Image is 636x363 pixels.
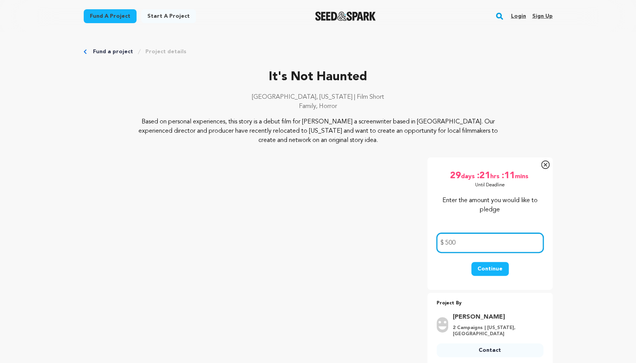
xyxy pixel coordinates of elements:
span: 29 [450,170,461,182]
a: Seed&Spark Homepage [315,12,376,21]
span: mins [515,170,530,182]
a: Goto Hadley Holyoak profile [453,312,539,322]
img: Seed&Spark Logo Dark Mode [315,12,376,21]
p: [GEOGRAPHIC_DATA], [US_STATE] | Film Short [84,93,553,102]
p: Until Deadline [475,182,505,188]
span: hrs [490,170,501,182]
span: :21 [476,170,490,182]
a: Fund a project [93,48,133,56]
span: :11 [501,170,515,182]
a: Contact [437,343,543,357]
div: Breadcrumb [84,48,553,56]
a: Fund a project [84,9,137,23]
p: Based on personal experiences, this story is a debut film for [PERSON_NAME] a screenwriter based ... [130,117,506,145]
span: days [461,170,476,182]
p: It's Not Haunted [84,68,553,86]
p: Family, Horror [84,102,553,111]
a: Start a project [141,9,196,23]
a: Login [511,10,526,22]
button: Continue [471,262,509,276]
a: Project details [145,48,186,56]
a: Sign up [532,10,552,22]
img: user.png [437,317,448,333]
span: $ [440,238,444,248]
p: 2 Campaigns | [US_STATE], [GEOGRAPHIC_DATA] [453,325,539,337]
p: Enter the amount you would like to pledge [437,196,543,214]
p: Project By [437,299,543,308]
